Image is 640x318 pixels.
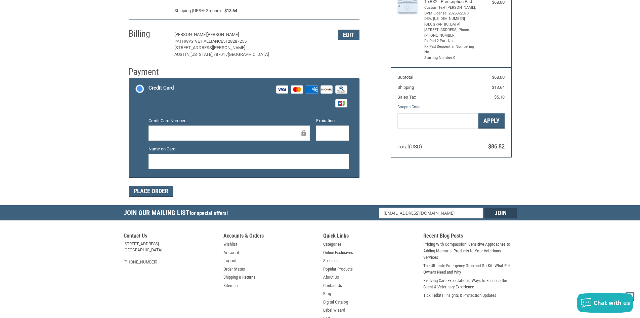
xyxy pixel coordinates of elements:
[189,210,228,216] span: for special offers!
[424,55,476,61] li: Starting Number 0
[423,233,517,241] h5: Recent Blog Posts
[424,38,476,44] li: Rx Pad 2 Part No
[323,266,353,273] a: Popular Products
[190,52,213,57] span: [US_STATE],
[124,233,217,241] h5: Contact Us
[379,208,483,218] input: Email
[174,7,221,14] span: Shipping (UPS® Ground)
[323,249,353,256] a: Online Exclusives
[323,257,338,264] a: Specials
[316,117,349,124] label: Expiration
[323,290,331,297] a: Blog
[397,75,413,80] span: Subtotal
[577,293,633,313] button: Chat with us
[423,277,517,290] a: Evolving Care Expectations: Ways to Enhance the Client & Veterinary Experience
[223,249,239,256] a: Account
[492,75,505,80] span: $68.00
[228,52,269,57] span: [GEOGRAPHIC_DATA]
[148,82,174,94] div: Credit Card
[594,299,630,307] span: Chat with us
[223,274,255,281] a: Shipping & Returns
[223,39,247,44] span: 5128287255
[207,32,239,37] span: [PERSON_NAME]
[423,241,517,261] a: Pricing With Compassion: Sensitive Approaches to Adding Memorial Products to Your Veterinary Serv...
[174,32,207,37] span: [PERSON_NAME]
[174,52,190,57] span: Austin,
[484,208,517,218] input: Join
[397,95,416,100] span: Sales Tax
[213,52,228,57] span: 78701 /
[423,292,496,299] a: Tick Tidbits: Insights & Protection Updates
[129,28,168,39] h2: Billing
[397,113,478,129] input: Gift Certificate or Coupon Code
[323,233,417,241] h5: Quick Links
[223,241,237,248] a: Wishlist
[397,85,414,90] span: Shipping
[323,282,342,289] a: Contact Us
[129,66,168,77] h2: Payment
[424,5,476,38] li: Custom Text [PERSON_NAME], DVM License: 2025022078 DEA: [US_DEA_NUMBER] [GEOGRAPHIC_DATA][STREET_...
[478,113,505,129] button: Apply
[492,85,505,90] span: $13.64
[129,186,173,197] button: Place Order
[223,233,317,241] h5: Accounts & Orders
[488,143,505,150] span: $86.82
[397,104,420,109] a: Coupon Code
[174,45,245,50] span: [STREET_ADDRESS][PERSON_NAME]
[338,30,359,40] button: Edit
[221,7,237,14] span: $13.64
[323,274,339,281] a: About Us
[124,241,217,265] address: [STREET_ADDRESS] [GEOGRAPHIC_DATA] [PHONE_NUMBER]
[323,307,345,314] a: Label Wizard
[148,117,310,124] label: Credit Card Number
[174,39,223,44] span: Pathway Vet Alliance
[397,144,422,150] span: Total (USD)
[223,257,237,264] a: Logout
[323,241,342,248] a: Categories
[223,282,238,289] a: Sitemap
[223,266,245,273] a: Order Status
[148,146,349,152] label: Name on Card
[323,299,348,306] a: Digital Catalog
[424,44,476,55] li: Rx Pad Sequential Numbering No
[423,262,517,276] a: The Ultimate Emergency Grab-and-Go Kit: What Pet Owners Need and Why
[124,205,231,222] h5: Join Our Mailing List
[494,95,505,100] span: $5.18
